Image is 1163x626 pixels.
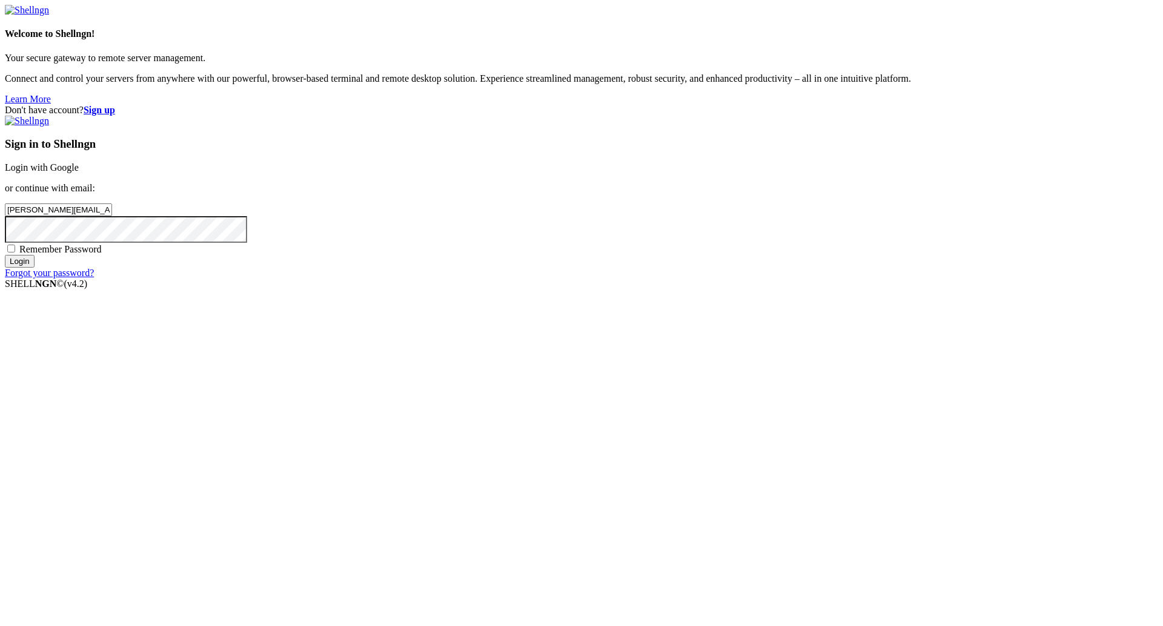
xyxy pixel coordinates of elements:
[19,244,102,254] span: Remember Password
[64,278,88,289] span: 4.2.0
[5,73,1158,84] p: Connect and control your servers from anywhere with our powerful, browser-based terminal and remo...
[5,94,51,104] a: Learn More
[5,183,1158,194] p: or continue with email:
[5,5,49,16] img: Shellngn
[5,203,112,216] input: Email address
[5,255,35,268] input: Login
[5,28,1158,39] h4: Welcome to Shellngn!
[5,105,1158,116] div: Don't have account?
[5,162,79,173] a: Login with Google
[5,53,1158,64] p: Your secure gateway to remote server management.
[84,105,115,115] a: Sign up
[5,268,94,278] a: Forgot your password?
[35,278,57,289] b: NGN
[5,116,49,127] img: Shellngn
[5,278,87,289] span: SHELL ©
[5,137,1158,151] h3: Sign in to Shellngn
[7,245,15,252] input: Remember Password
